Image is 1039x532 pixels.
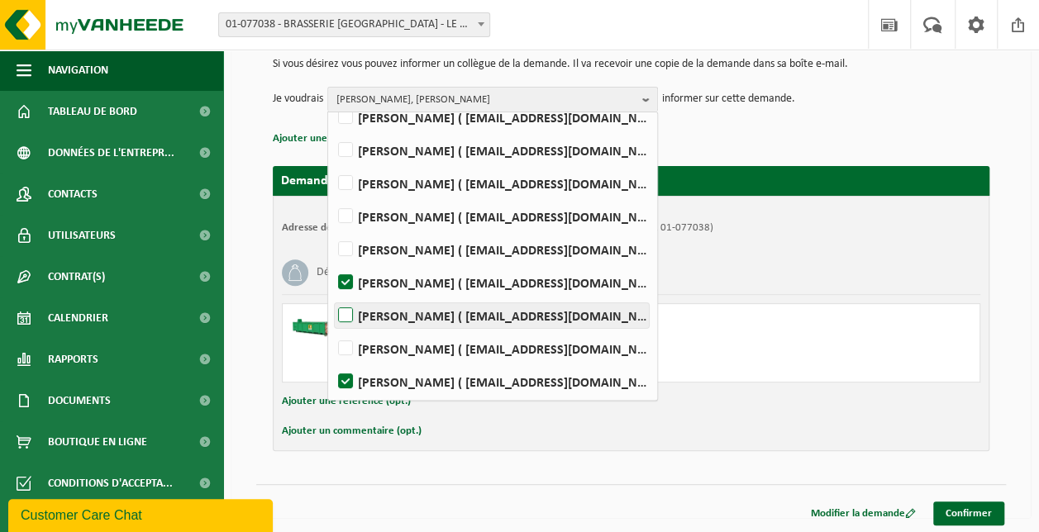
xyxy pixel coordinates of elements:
label: [PERSON_NAME] ( [EMAIL_ADDRESS][DOMAIN_NAME] ) [335,105,649,130]
strong: Demande pour [DATE] [281,174,406,188]
p: Je voudrais [273,87,323,112]
iframe: chat widget [8,496,276,532]
span: Contacts [48,173,98,215]
a: Modifier la demande [798,501,928,525]
span: Données de l'entrepr... [48,132,174,173]
span: Conditions d'accepta... [48,463,173,504]
h3: Déchets industriels banals [317,259,436,286]
p: informer sur cette demande. [662,87,795,112]
button: Ajouter un commentaire (opt.) [282,420,422,442]
label: [PERSON_NAME] ( [EMAIL_ADDRESS][DOMAIN_NAME] ) [335,369,649,394]
span: Documents [48,380,111,421]
label: [PERSON_NAME] ( [EMAIL_ADDRESS][DOMAIN_NAME] ) [335,171,649,196]
span: 01-077038 - BRASSERIE ST FEUILLIEN - LE ROEULX [219,13,489,36]
strong: Adresse de placement: [282,222,386,233]
span: 01-077038 - BRASSERIE ST FEUILLIEN - LE ROEULX [218,12,490,37]
span: Rapports [48,339,98,380]
p: Si vous désirez vous pouvez informer un collègue de la demande. Il va recevoir une copie de la de... [273,59,989,70]
span: Contrat(s) [48,256,105,297]
a: Confirmer [933,501,1004,525]
span: Navigation [48,50,108,91]
label: [PERSON_NAME] ( [EMAIL_ADDRESS][DOMAIN_NAME] ) [335,204,649,229]
span: [PERSON_NAME], [PERSON_NAME] [336,88,636,112]
label: [PERSON_NAME] ( [EMAIL_ADDRESS][DOMAIN_NAME] ) [335,336,649,361]
span: Boutique en ligne [48,421,147,463]
button: [PERSON_NAME], [PERSON_NAME] [327,87,658,112]
label: [PERSON_NAME] ( [EMAIL_ADDRESS][DOMAIN_NAME] ) [335,270,649,295]
label: [PERSON_NAME] ( [EMAIL_ADDRESS][DOMAIN_NAME] ) [335,303,649,328]
button: Ajouter une référence (opt.) [282,391,411,412]
label: [PERSON_NAME] ( [EMAIL_ADDRESS][DOMAIN_NAME] ) [335,237,649,262]
span: Tableau de bord [48,91,137,132]
span: Calendrier [48,297,108,339]
button: Ajouter une référence (opt.) [273,128,402,150]
span: Utilisateurs [48,215,116,256]
label: [PERSON_NAME] ( [EMAIL_ADDRESS][DOMAIN_NAME] ) [335,138,649,163]
img: HK-XC-10-GN-00.png [291,312,341,337]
